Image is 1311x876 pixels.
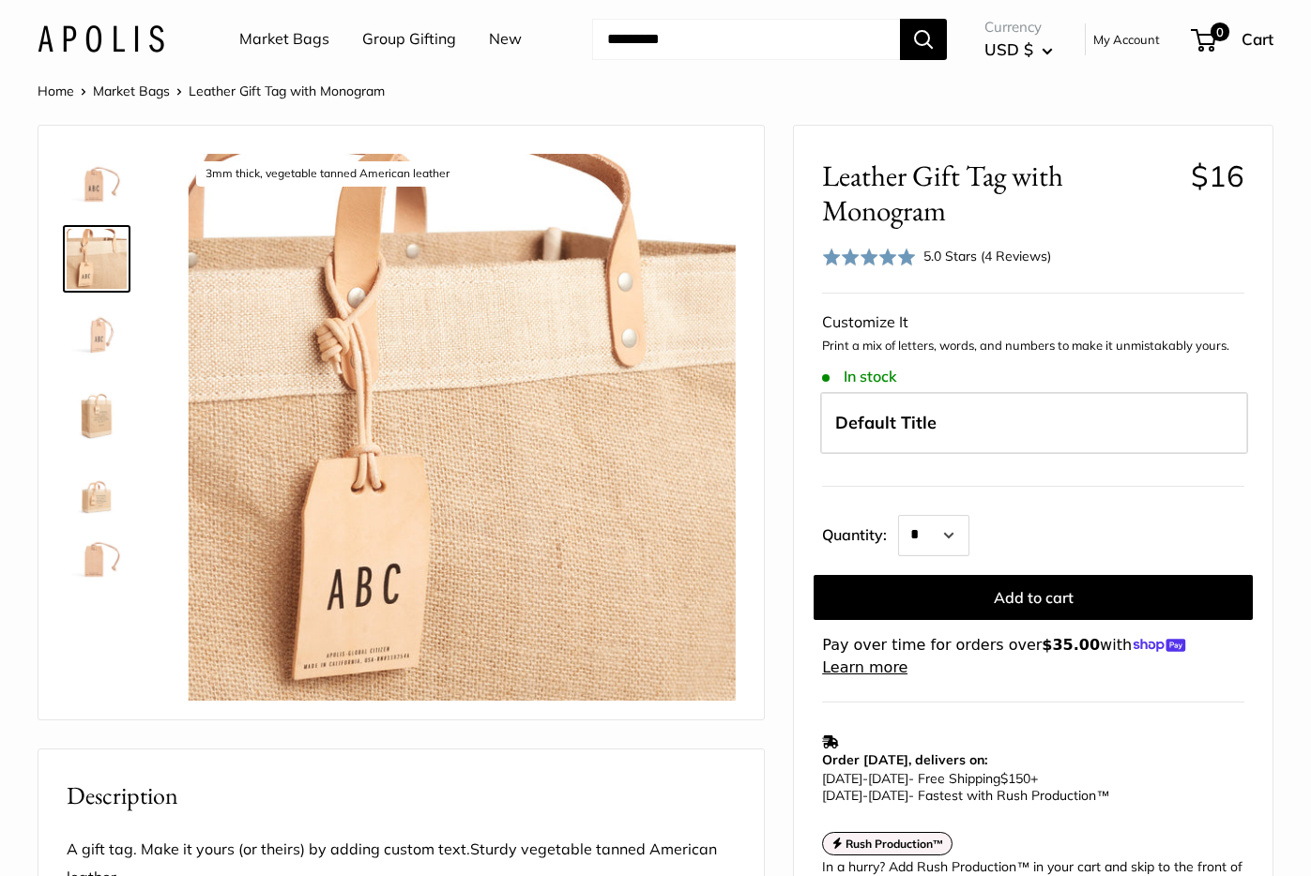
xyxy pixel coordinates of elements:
span: 0 [1211,23,1229,41]
img: description_3mm thick, vegetable tanned American leather [189,154,736,701]
button: Add to cart [814,575,1253,620]
img: description_3mm thick, vegetable tanned American leather [67,229,127,289]
img: description_Custom printed text with eco-friendly ink [67,304,127,364]
a: My Account [1093,28,1160,51]
span: [DATE] [868,787,908,804]
a: description_3mm thick, vegetable tanned American leather [63,225,130,293]
a: description_Make it yours with custom printed text [63,150,130,218]
a: description_5 oz vegetable tanned American leather [63,375,130,443]
div: 5.0 Stars (4 Reviews) [822,243,1051,270]
span: - [862,787,868,804]
div: Customize It [822,309,1244,337]
span: $150 [1000,770,1030,787]
div: 3mm thick, vegetable tanned American leather [196,161,459,187]
span: [DATE] [822,787,862,804]
span: $16 [1191,158,1244,194]
img: description_The size is 2.25" X 3.75" [67,454,127,514]
span: - Fastest with Rush Production™ [822,787,1109,804]
a: Home [38,83,74,99]
a: description_The size is 2.25" X 3.75" [63,450,130,518]
h2: Description [67,778,736,814]
a: 0 Cart [1193,24,1273,54]
img: description_5 oz vegetable tanned American leather [67,379,127,439]
img: description_No need for custom text? Choose this option [67,529,127,589]
a: description_Custom printed text with eco-friendly ink [63,300,130,368]
button: USD $ [984,35,1053,65]
button: Search [900,19,947,60]
nav: Breadcrumb [38,79,385,103]
span: USD $ [984,39,1033,59]
span: - [862,770,868,787]
label: Quantity: [822,509,898,556]
a: New [489,25,522,53]
label: Default Title [820,392,1248,454]
img: description_Make it yours with custom printed text [67,154,127,214]
a: Market Bags [239,25,329,53]
span: [DATE] [868,770,908,787]
strong: Order [DATE], delivers on: [822,751,987,768]
input: Search... [592,19,900,60]
img: Apolis [38,25,164,53]
span: Default Title [835,412,937,433]
span: [DATE] [822,770,862,787]
a: description_No need for custom text? Choose this option [63,525,130,593]
span: Currency [984,14,1053,40]
span: In stock [822,368,896,385]
a: Group Gifting [362,25,456,53]
span: Leather Gift Tag with Monogram [822,159,1176,228]
strong: Rush Production™ [846,837,944,851]
span: Cart [1242,29,1273,49]
p: - Free Shipping + [822,770,1235,804]
span: Leather Gift Tag with Monogram [189,83,385,99]
div: 5.0 Stars (4 Reviews) [923,246,1051,266]
p: Print a mix of letters, words, and numbers to make it unmistakably yours. [822,337,1244,355]
a: Market Bags [93,83,170,99]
